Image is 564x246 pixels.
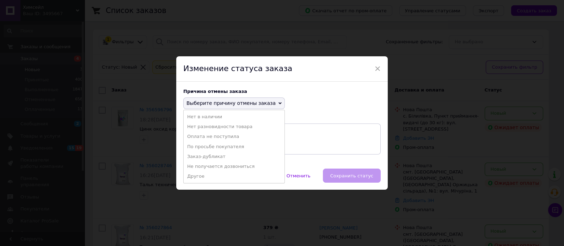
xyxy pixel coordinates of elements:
[374,63,381,75] span: ×
[183,89,381,94] div: Причина отмены заказа
[287,173,311,178] span: Отменить
[184,132,284,141] li: Оплата не поступила
[184,171,284,181] li: Другое
[184,152,284,162] li: Заказ-дубликат
[184,162,284,171] li: Не получается дозвониться
[186,100,276,106] span: Выберите причину отмены заказа
[184,112,284,122] li: Нет в наличии
[279,169,318,183] button: Отменить
[184,142,284,152] li: По просьбе покупателя
[184,122,284,132] li: Нет разновидности товара
[176,56,388,82] div: Изменение статуса заказа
